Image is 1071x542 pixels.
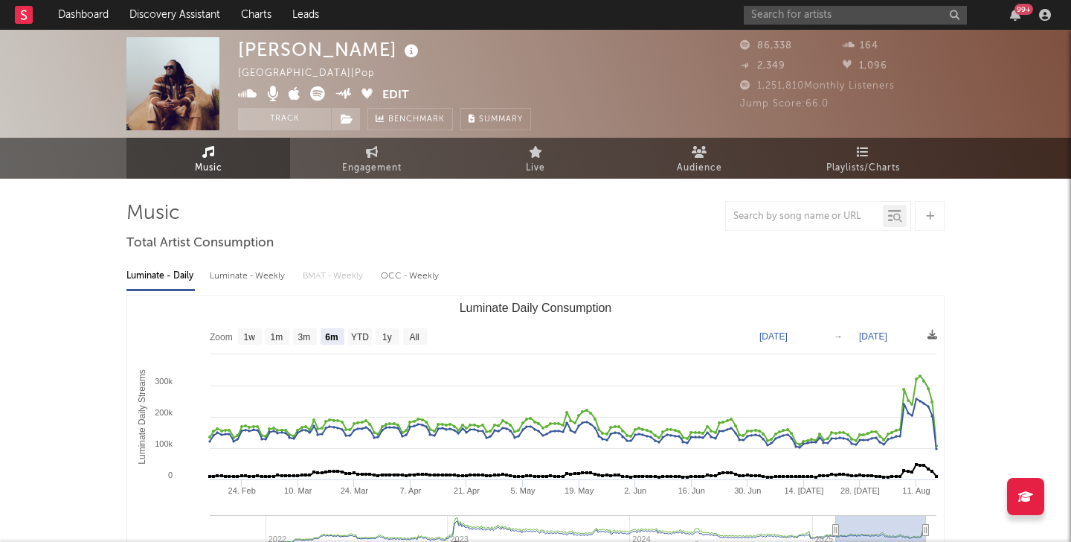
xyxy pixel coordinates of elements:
[244,332,256,342] text: 1w
[409,332,419,342] text: All
[367,108,453,130] a: Benchmark
[678,486,705,495] text: 16. Jun
[137,369,147,464] text: Luminate Daily Streams
[400,486,422,495] text: 7. Apr
[511,486,536,495] text: 5. May
[382,86,409,105] button: Edit
[744,6,967,25] input: Search for artists
[271,332,283,342] text: 1m
[834,331,843,342] text: →
[460,108,531,130] button: Summary
[677,159,722,177] span: Audience
[155,377,173,386] text: 300k
[388,111,445,129] span: Benchmark
[1010,9,1020,21] button: 99+
[325,332,338,342] text: 6m
[526,159,545,177] span: Live
[284,486,312,495] text: 10. Mar
[210,332,233,342] text: Zoom
[454,138,617,179] a: Live
[759,331,788,342] text: [DATE]
[565,486,594,495] text: 19. May
[843,61,887,71] span: 1,096
[454,486,480,495] text: 21. Apr
[155,439,173,448] text: 100k
[382,332,392,342] text: 1y
[740,41,792,51] span: 86,338
[1014,4,1033,15] div: 99 +
[168,471,173,479] text: 0
[859,331,887,342] text: [DATE]
[734,486,761,495] text: 30. Jun
[479,115,523,124] span: Summary
[902,486,930,495] text: 11. Aug
[126,138,290,179] a: Music
[238,65,392,83] div: [GEOGRAPHIC_DATA] | Pop
[210,264,288,289] div: Luminate - Weekly
[228,486,256,495] text: 24. Feb
[126,264,195,289] div: Luminate - Daily
[195,159,222,177] span: Music
[840,486,880,495] text: 28. [DATE]
[342,159,402,177] span: Engagement
[290,138,454,179] a: Engagement
[826,159,900,177] span: Playlists/Charts
[238,37,422,62] div: [PERSON_NAME]
[726,211,883,223] input: Search by song name or URL
[740,99,829,109] span: Jump Score: 66.0
[341,486,369,495] text: 24. Mar
[155,408,173,417] text: 200k
[617,138,781,179] a: Audience
[740,61,785,71] span: 2,349
[298,332,311,342] text: 3m
[624,486,646,495] text: 2. Jun
[126,235,274,252] span: Total Artist Consumption
[351,332,369,342] text: YTD
[238,108,331,130] button: Track
[460,302,612,314] text: Luminate Daily Consumption
[784,486,823,495] text: 14. [DATE]
[781,138,945,179] a: Playlists/Charts
[740,81,895,91] span: 1,251,810 Monthly Listeners
[381,264,440,289] div: OCC - Weekly
[843,41,878,51] span: 164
